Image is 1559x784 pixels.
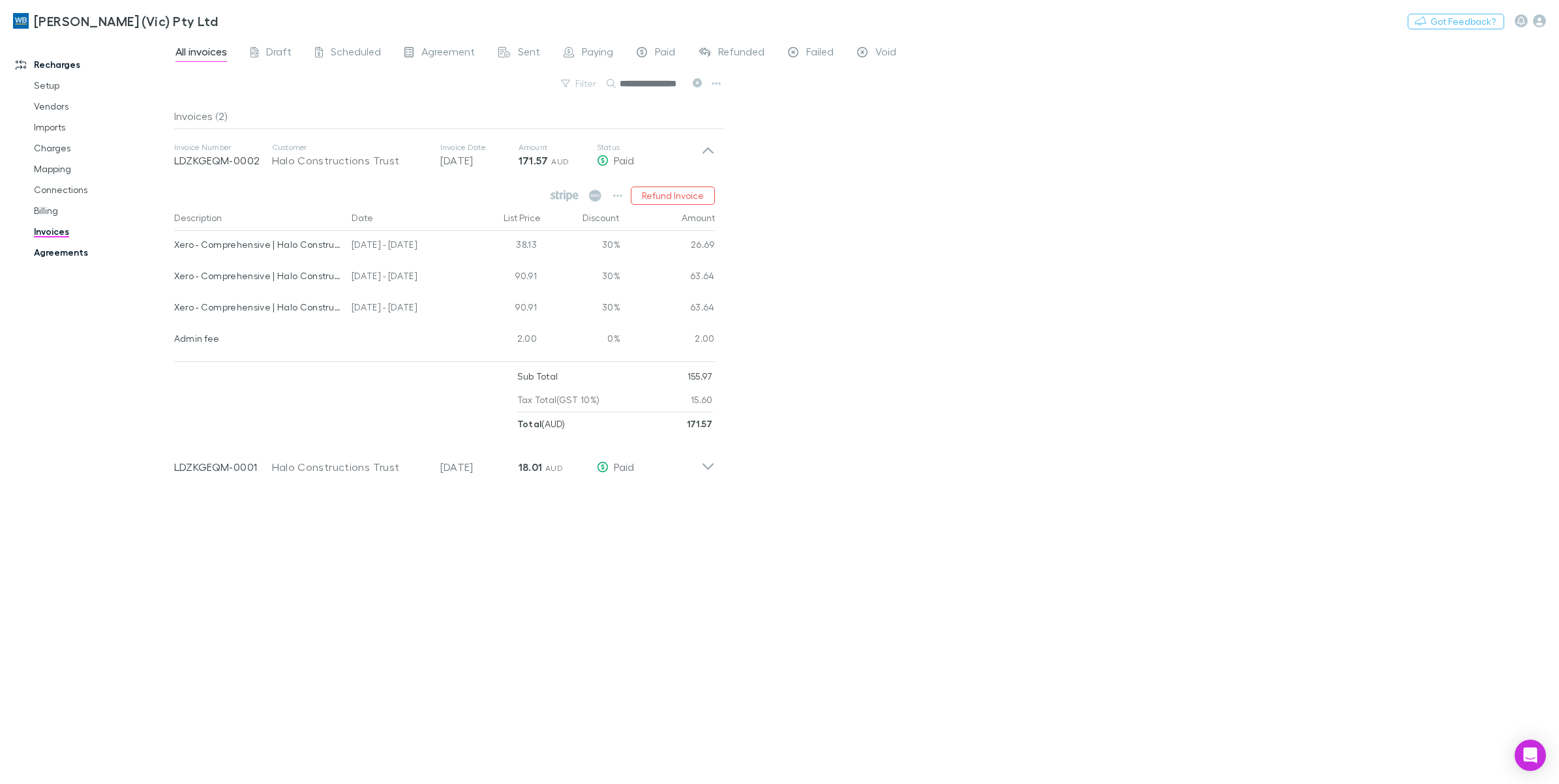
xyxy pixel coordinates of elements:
[440,142,519,153] p: Invoice Date
[620,325,715,356] div: 2.00
[331,45,381,62] span: Scheduled
[545,463,563,473] span: AUD
[597,142,701,153] p: Status
[614,154,634,166] span: Paid
[174,325,342,352] div: Admin fee
[519,142,597,153] p: Amount
[164,129,725,181] div: Invoice NumberLDZKGEQM-0002CustomerHalo Constructions TrustInvoice Date[DATE]Amount171.57 AUDStat...
[518,45,540,62] span: Sent
[21,200,184,221] a: Billing
[21,96,184,117] a: Vendors
[875,45,896,62] span: Void
[21,179,184,200] a: Connections
[346,294,464,325] div: [DATE] - [DATE]
[21,158,184,179] a: Mapping
[21,221,184,242] a: Invoices
[175,45,227,62] span: All invoices
[614,460,634,473] span: Paid
[631,187,715,205] button: Refund Invoice
[519,154,549,167] strong: 171.57
[620,231,715,262] div: 26.69
[517,418,542,429] strong: Total
[655,45,675,62] span: Paid
[34,13,218,29] h3: [PERSON_NAME] (Vic) Pty Ltd
[517,412,566,436] p: ( AUD )
[272,459,427,475] div: Halo Constructions Trust
[174,153,272,168] p: LDZKGEQM-0002
[21,117,184,138] a: Imports
[464,262,542,294] div: 90.91
[620,294,715,325] div: 63.64
[542,231,620,262] div: 30%
[174,262,342,290] div: Xero - Comprehensive | Halo Constructions Trust
[582,45,613,62] span: Paying
[620,262,715,294] div: 63.64
[21,242,184,263] a: Agreements
[13,13,29,29] img: William Buck (Vic) Pty Ltd's Logo
[464,294,542,325] div: 90.91
[174,142,272,153] p: Invoice Number
[3,54,184,75] a: Recharges
[517,388,600,412] p: Tax Total (GST 10%)
[440,153,519,168] p: [DATE]
[421,45,475,62] span: Agreement
[517,365,558,388] p: Sub Total
[542,325,620,356] div: 0%
[718,45,764,62] span: Refunded
[687,418,713,429] strong: 171.57
[21,138,184,158] a: Charges
[519,460,543,474] strong: 18.01
[691,388,713,412] p: 15.60
[464,325,542,356] div: 2.00
[174,231,342,258] div: Xero - Comprehensive | Halo Constructions Trust
[688,365,713,388] p: 155.97
[1408,14,1504,29] button: Got Feedback?
[440,459,519,475] p: [DATE]
[266,45,292,62] span: Draft
[1515,740,1546,771] div: Open Intercom Messenger
[5,5,226,37] a: [PERSON_NAME] (Vic) Pty Ltd
[174,459,272,475] p: LDZKGEQM-0001
[542,262,620,294] div: 30%
[551,157,569,166] span: AUD
[554,76,604,91] button: Filter
[164,436,725,488] div: LDZKGEQM-0001Halo Constructions Trust[DATE]18.01 AUDPaid
[174,294,342,321] div: Xero - Comprehensive | Halo Constructions Pty Ltd
[806,45,834,62] span: Failed
[542,294,620,325] div: 30%
[346,231,464,262] div: [DATE] - [DATE]
[346,262,464,294] div: [DATE] - [DATE]
[272,142,427,153] p: Customer
[21,75,184,96] a: Setup
[464,231,542,262] div: 38.13
[272,153,427,168] div: Halo Constructions Trust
